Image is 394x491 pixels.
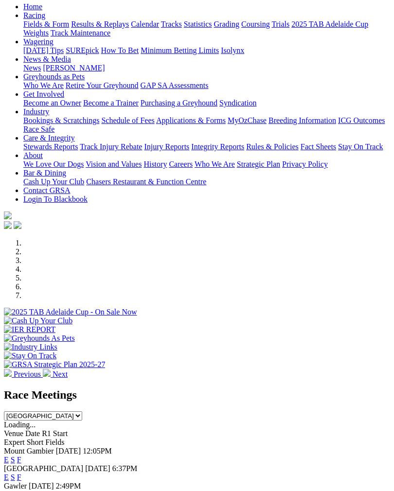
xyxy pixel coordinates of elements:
a: Privacy Policy [282,160,328,168]
img: Industry Links [4,343,57,351]
a: Coursing [241,20,270,28]
a: [DATE] Tips [23,46,64,54]
a: Bookings & Scratchings [23,116,99,124]
div: News & Media [23,64,390,72]
div: Wagering [23,46,390,55]
span: Previous [14,370,41,378]
a: ICG Outcomes [338,116,385,124]
a: Fields & Form [23,20,69,28]
a: Become an Owner [23,99,81,107]
span: 2:49PM [56,482,81,490]
a: Rules & Policies [246,142,299,151]
a: Statistics [184,20,212,28]
img: IER REPORT [4,325,55,334]
span: 6:37PM [112,464,138,473]
a: Results & Replays [71,20,129,28]
a: F [17,473,21,481]
a: Applications & Forms [156,116,226,124]
a: How To Bet [101,46,139,54]
span: Date [25,429,40,438]
a: Race Safe [23,125,54,133]
a: E [4,473,9,481]
a: Vision and Values [86,160,142,168]
span: [DATE] [29,482,54,490]
a: Careers [169,160,193,168]
a: Bar & Dining [23,169,66,177]
a: GAP SA Assessments [141,81,209,89]
img: chevron-left-pager-white.svg [4,369,12,377]
a: E [4,456,9,464]
a: Greyhounds as Pets [23,72,85,81]
a: Track Injury Rebate [80,142,142,151]
div: Greyhounds as Pets [23,81,390,90]
a: Weights [23,29,49,37]
span: [DATE] [56,447,81,455]
a: Integrity Reports [191,142,244,151]
div: Racing [23,20,390,37]
img: logo-grsa-white.png [4,211,12,219]
a: Breeding Information [269,116,336,124]
span: Expert [4,438,25,446]
span: [GEOGRAPHIC_DATA] [4,464,83,473]
a: Injury Reports [144,142,189,151]
img: twitter.svg [14,221,21,229]
div: Care & Integrity [23,142,390,151]
img: Greyhounds As Pets [4,334,75,343]
a: Isolynx [221,46,244,54]
span: Mount Gambier [4,447,54,455]
a: Retire Your Greyhound [66,81,139,89]
div: Industry [23,116,390,134]
a: Schedule of Fees [101,116,154,124]
img: Cash Up Your Club [4,316,72,325]
span: [DATE] [85,464,110,473]
a: Industry [23,107,49,116]
span: Short [27,438,44,446]
a: Tracks [161,20,182,28]
a: S [11,473,15,481]
img: 2025 TAB Adelaide Cup - On Sale Now [4,308,137,316]
span: Venue [4,429,23,438]
a: Racing [23,11,45,19]
img: GRSA Strategic Plan 2025-27 [4,360,105,369]
a: About [23,151,43,159]
span: R1 Start [42,429,68,438]
a: News [23,64,41,72]
a: Who We Are [23,81,64,89]
img: facebook.svg [4,221,12,229]
span: Next [53,370,68,378]
a: Who We Are [195,160,235,168]
a: S [11,456,15,464]
a: Trials [271,20,289,28]
a: Purchasing a Greyhound [141,99,217,107]
a: SUREpick [66,46,99,54]
a: MyOzChase [228,116,267,124]
a: We Love Our Dogs [23,160,84,168]
img: Stay On Track [4,351,56,360]
a: Care & Integrity [23,134,75,142]
span: Loading... [4,421,36,429]
a: Become a Trainer [83,99,139,107]
span: 12:05PM [83,447,112,455]
a: Wagering [23,37,54,46]
a: Stewards Reports [23,142,78,151]
a: History [143,160,167,168]
a: Login To Blackbook [23,195,88,203]
h2: Race Meetings [4,388,390,402]
a: Chasers Restaurant & Function Centre [86,177,206,186]
a: [PERSON_NAME] [43,64,105,72]
span: Gawler [4,482,27,490]
a: Stay On Track [338,142,383,151]
a: F [17,456,21,464]
a: Minimum Betting Limits [141,46,219,54]
a: Get Involved [23,90,64,98]
a: Fact Sheets [301,142,336,151]
a: News & Media [23,55,71,63]
div: Bar & Dining [23,177,390,186]
a: Cash Up Your Club [23,177,84,186]
a: Next [43,370,68,378]
a: Grading [214,20,239,28]
div: About [23,160,390,169]
a: 2025 TAB Adelaide Cup [291,20,368,28]
a: Contact GRSA [23,186,70,194]
img: chevron-right-pager-white.svg [43,369,51,377]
